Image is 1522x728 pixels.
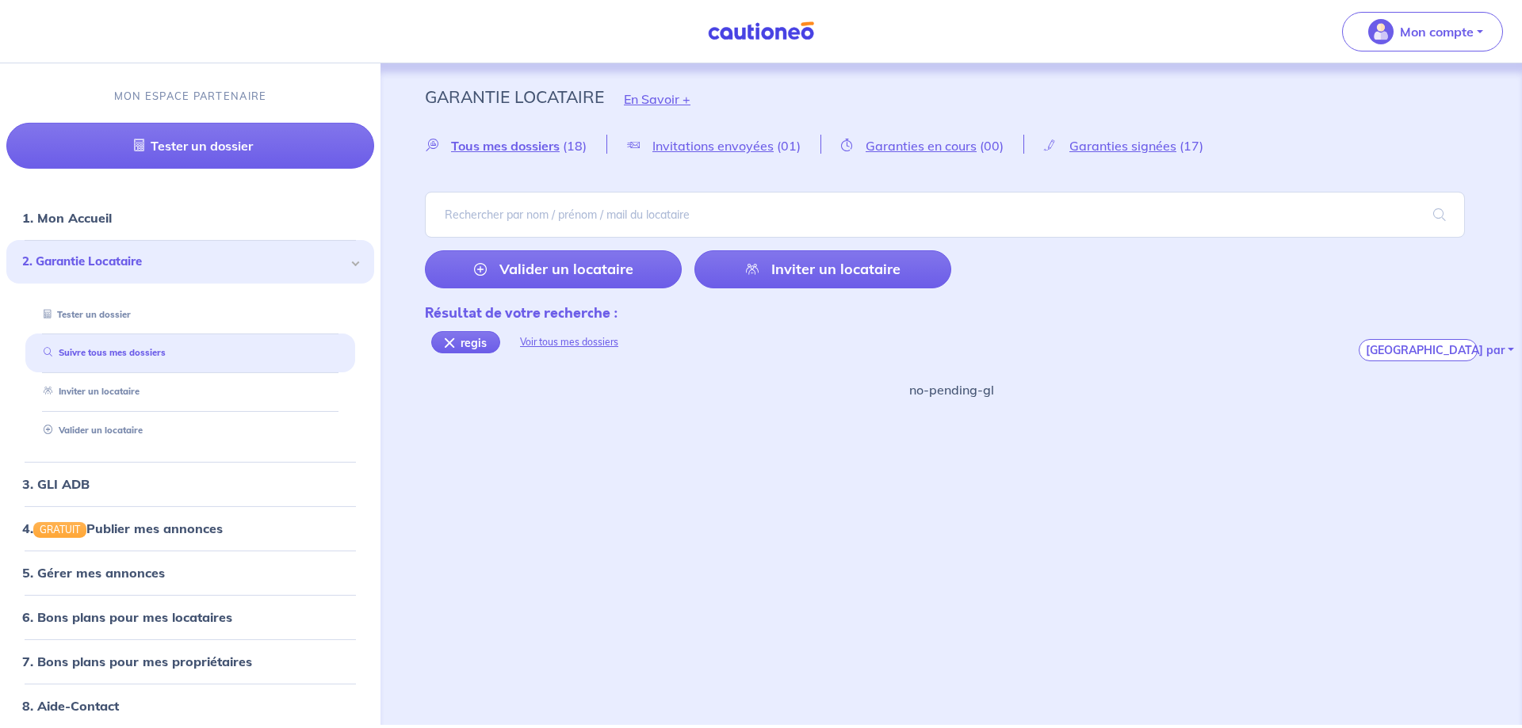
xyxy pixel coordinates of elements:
[563,138,587,154] span: (18)
[6,646,374,677] div: 7. Bons plans pour mes propriétaires
[500,323,638,361] div: Voir tous mes dossiers
[702,21,820,41] img: Cautioneo
[607,138,820,153] a: Invitations envoyées(01)
[652,138,774,154] span: Invitations envoyées
[6,202,374,234] div: 1. Mon Accueil
[425,82,604,111] p: Garantie Locataire
[114,89,267,104] p: MON ESPACE PARTENAIRE
[25,302,355,328] div: Tester un dossier
[425,138,606,153] a: Tous mes dossiers(18)
[6,557,374,589] div: 5. Gérer mes annonces
[22,476,90,492] a: 3. GLI ADB
[6,123,374,169] a: Tester un dossier
[1368,19,1394,44] img: illu_account_valid_menu.svg
[431,331,500,353] div: regis
[6,468,374,500] div: 3. GLI ADB
[22,654,252,669] a: 7. Bons plans pour mes propriétaires
[777,138,801,154] span: (01)
[22,698,119,714] a: 8. Aide-Contact
[425,303,638,323] div: Résultat de votre recherche :
[37,386,140,397] a: Inviter un locataire
[37,425,143,436] a: Valider un locataire
[6,601,374,633] div: 6. Bons plans pour mes locataires
[1359,339,1478,361] button: [GEOGRAPHIC_DATA] par
[451,138,560,154] span: Tous mes dossiers
[37,347,166,358] a: Suivre tous mes dossiers
[22,609,232,625] a: 6. Bons plans pour mes locataires
[980,138,1004,154] span: (00)
[1024,138,1223,153] a: Garanties signées(17)
[694,250,951,288] a: Inviter un locataire
[1400,22,1474,41] p: Mon compte
[909,380,994,399] p: no-pending-gl
[604,76,710,122] button: En Savoir +
[1180,138,1203,154] span: (17)
[6,513,374,544] div: 4.GRATUITPublier mes annonces
[1069,138,1176,154] span: Garanties signées
[6,690,374,722] div: 8. Aide-Contact
[25,379,355,405] div: Inviter un locataire
[25,340,355,366] div: Suivre tous mes dossiers
[37,309,131,320] a: Tester un dossier
[866,138,977,154] span: Garanties en cours
[425,250,682,288] a: Valider un locataire
[22,210,112,226] a: 1. Mon Accueil
[1414,192,1465,237] span: search
[6,240,374,284] div: 2. Garantie Locataire
[1342,12,1503,51] button: illu_account_valid_menu.svgMon compte
[22,253,346,271] span: 2. Garantie Locataire
[425,192,1465,238] input: Rechercher par nom / prénom / mail du locataire
[22,565,165,581] a: 5. Gérer mes annonces
[821,138,1023,153] a: Garanties en cours(00)
[22,520,223,536] a: 4.GRATUITPublier mes annonces
[25,417,355,444] div: Valider un locataire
